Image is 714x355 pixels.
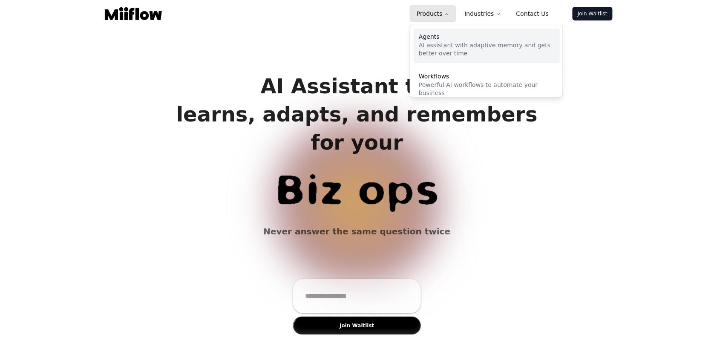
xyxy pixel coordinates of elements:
h1: AI Assistant that learns, adapts, and remembers for your [170,72,544,156]
button: Products [410,5,456,22]
p: AI assistant with adaptive memory and gets better over time [419,41,555,58]
a: AgentsAI assistant with adaptive memory and gets better over time [414,29,560,63]
button: Join Waitlist [293,317,421,335]
p: Powerful AI workflows to automate your business [419,81,555,98]
a: Contact Us [510,5,556,22]
a: Logo [101,7,165,20]
a: WorkflowsPowerful AI workflows to automate your business [414,68,560,103]
img: Logo [105,7,162,20]
div: Agents [419,34,555,40]
div: Workflows [419,73,555,79]
span: Product ops [165,170,549,211]
nav: Main [410,5,556,22]
div: Products [410,25,564,106]
button: Industries [458,5,508,22]
a: Join Waitlist [573,7,613,20]
h6: Never answer the same question twice [263,225,450,238]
